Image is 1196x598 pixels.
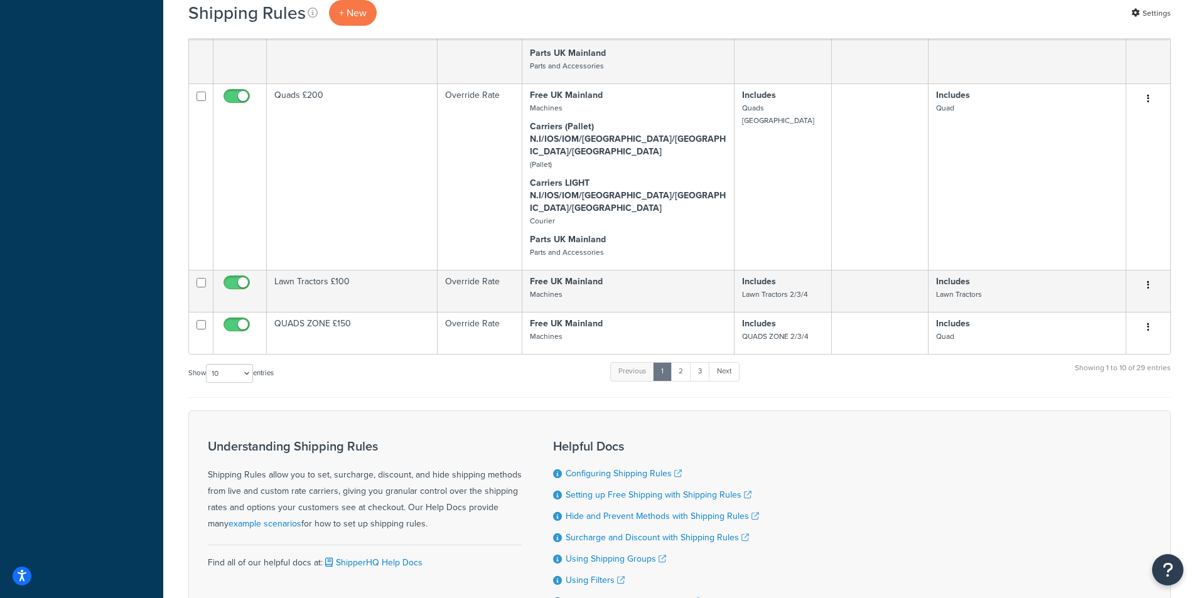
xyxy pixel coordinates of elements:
[438,270,522,312] td: Override Rate
[188,364,274,383] label: Show entries
[566,574,625,587] a: Using Filters
[742,289,808,300] small: Lawn Tractors 2/3/4
[742,275,776,288] strong: Includes
[530,102,563,114] small: Machines
[936,102,954,114] small: Quad
[742,331,809,342] small: QUADS ZONE 2/3/4
[553,439,759,453] h3: Helpful Docs
[530,289,563,300] small: Machines
[208,439,522,532] div: Shipping Rules allow you to set, surcharge, discount, and hide shipping methods from live and cus...
[742,88,776,102] strong: Includes
[530,60,604,72] small: Parts and Accessories
[936,88,970,102] strong: Includes
[1131,4,1171,22] a: Settings
[566,531,749,544] a: Surcharge and Discount with Shipping Rules
[530,176,726,215] strong: Carriers LIGHT N.I/IOS/IOM/[GEOGRAPHIC_DATA]/[GEOGRAPHIC_DATA]/[GEOGRAPHIC_DATA]
[936,289,982,300] small: Lawn Tractors
[530,46,606,60] strong: Parts UK Mainland
[530,233,606,246] strong: Parts UK Mainland
[438,83,522,270] td: Override Rate
[1152,554,1183,585] button: Open Resource Center
[566,488,752,501] a: Setting up Free Shipping with Shipping Rules
[188,1,306,25] h1: Shipping Rules
[936,317,970,330] strong: Includes
[530,317,603,330] strong: Free UK Mainland
[208,545,522,571] div: Find all of our helpful docs at:
[742,317,776,330] strong: Includes
[267,270,438,312] td: Lawn Tractors £100
[1075,361,1171,388] div: Showing 1 to 10 of 29 entries
[709,362,740,381] a: Next
[690,362,710,381] a: 3
[653,362,672,381] a: 1
[530,275,603,288] strong: Free UK Mainland
[530,247,604,258] small: Parts and Accessories
[206,364,253,383] select: Showentries
[208,439,522,453] h3: Understanding Shipping Rules
[530,215,555,227] small: Courier
[323,556,423,569] a: ShipperHQ Help Docs
[530,120,726,158] strong: Carriers (Pallet) N.I/IOS/IOM/[GEOGRAPHIC_DATA]/[GEOGRAPHIC_DATA]/[GEOGRAPHIC_DATA]
[530,331,563,342] small: Machines
[610,362,654,381] a: Previous
[936,275,970,288] strong: Includes
[530,159,552,170] small: (Pallet)
[566,467,682,480] a: Configuring Shipping Rules
[267,83,438,270] td: Quads £200
[936,331,954,342] small: Quad
[267,312,438,354] td: QUADS ZONE £150
[566,552,666,565] a: Using Shipping Groups
[671,362,691,381] a: 2
[229,517,301,530] a: example scenarios
[742,102,814,126] small: Quads [GEOGRAPHIC_DATA]
[530,88,603,102] strong: Free UK Mainland
[438,312,522,354] td: Override Rate
[566,510,759,523] a: Hide and Prevent Methods with Shipping Rules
